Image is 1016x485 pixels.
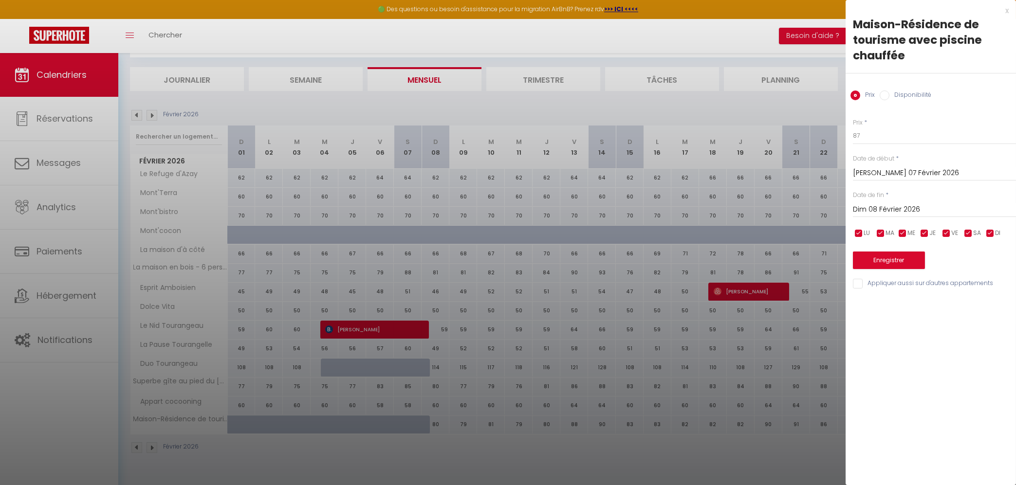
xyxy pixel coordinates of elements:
[860,90,875,101] label: Prix
[853,191,884,200] label: Date de fin
[951,229,958,238] span: VE
[853,118,863,127] label: Prix
[853,17,1009,63] div: Maison-Résidence de tourisme avec piscine chauffée
[907,229,915,238] span: ME
[995,229,1000,238] span: DI
[929,229,936,238] span: JE
[889,90,931,101] label: Disponibilité
[853,251,925,269] button: Enregistrer
[973,229,981,238] span: SA
[886,229,894,238] span: MA
[864,229,870,238] span: LU
[853,154,894,163] label: Date de début
[846,5,1009,17] div: x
